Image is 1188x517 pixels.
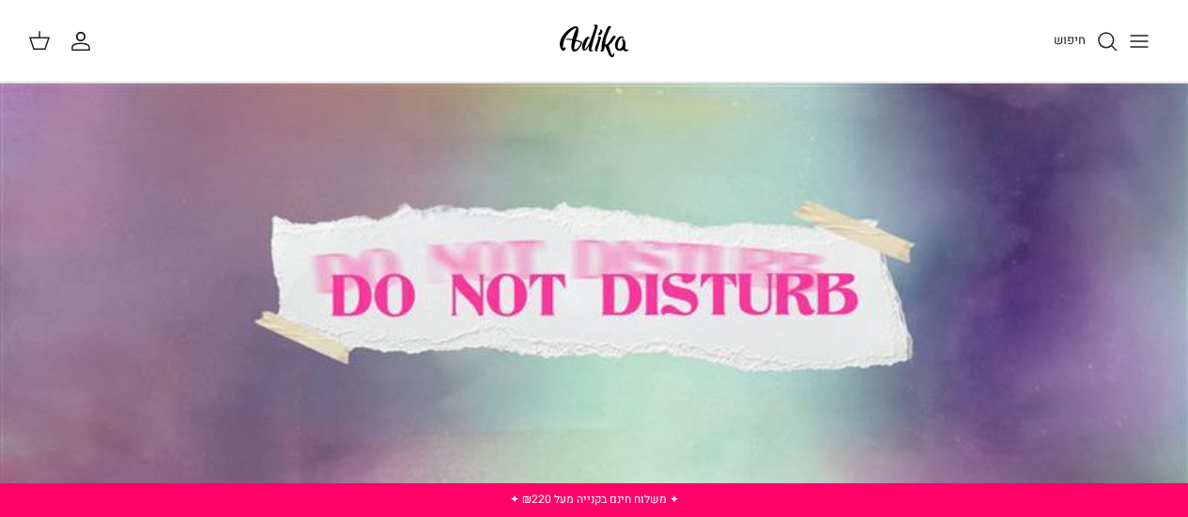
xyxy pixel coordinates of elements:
a: חיפוש [1054,30,1119,53]
button: Toggle menu [1119,21,1160,62]
a: ✦ משלוח חינם בקנייה מעל ₪220 ✦ [510,491,679,508]
span: חיפוש [1054,31,1086,49]
img: Adika IL [554,19,634,63]
a: החשבון שלי [69,30,100,53]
